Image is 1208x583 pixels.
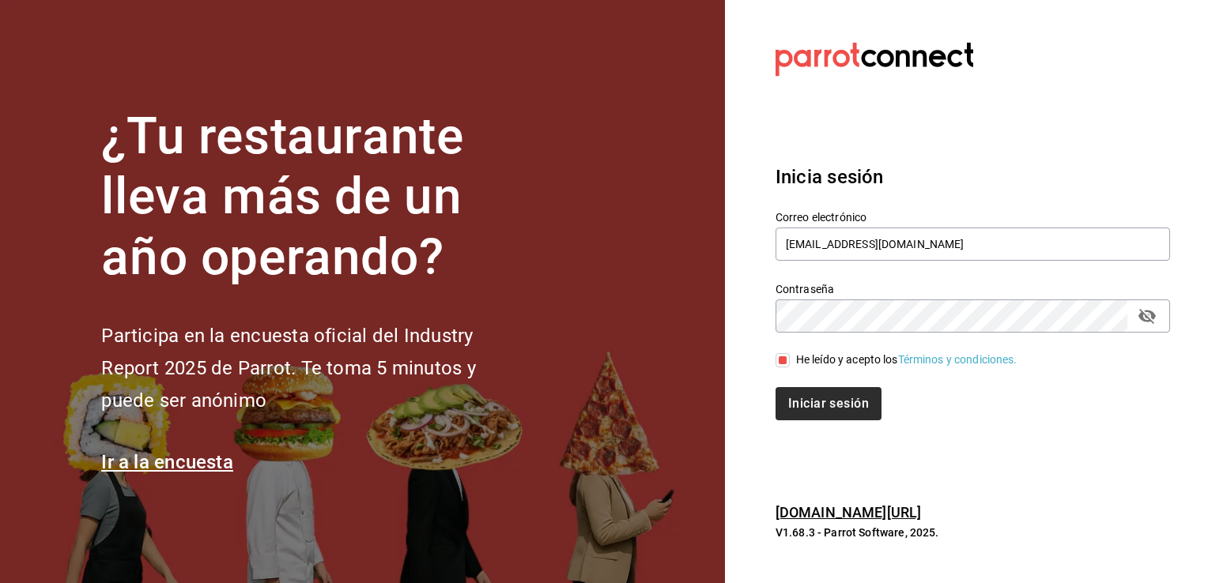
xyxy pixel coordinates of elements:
[776,283,1170,294] label: Contraseña
[776,504,921,521] a: [DOMAIN_NAME][URL]
[776,163,1170,191] h3: Inicia sesión
[898,353,1017,366] a: Términos y condiciones.
[776,525,1170,540] p: V1.68.3 - Parrot Software, 2025.
[776,211,1170,222] label: Correo electrónico
[796,352,1017,368] div: He leído y acepto los
[1134,303,1161,329] button: passwordField
[776,387,881,420] button: Iniciar sesión
[776,228,1170,261] input: Ingresa tu correo electrónico
[101,107,528,288] h1: ¿Tu restaurante lleva más de un año operando?
[101,451,233,473] a: Ir a la encuesta
[101,320,528,416] h2: Participa en la encuesta oficial del Industry Report 2025 de Parrot. Te toma 5 minutos y puede se...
